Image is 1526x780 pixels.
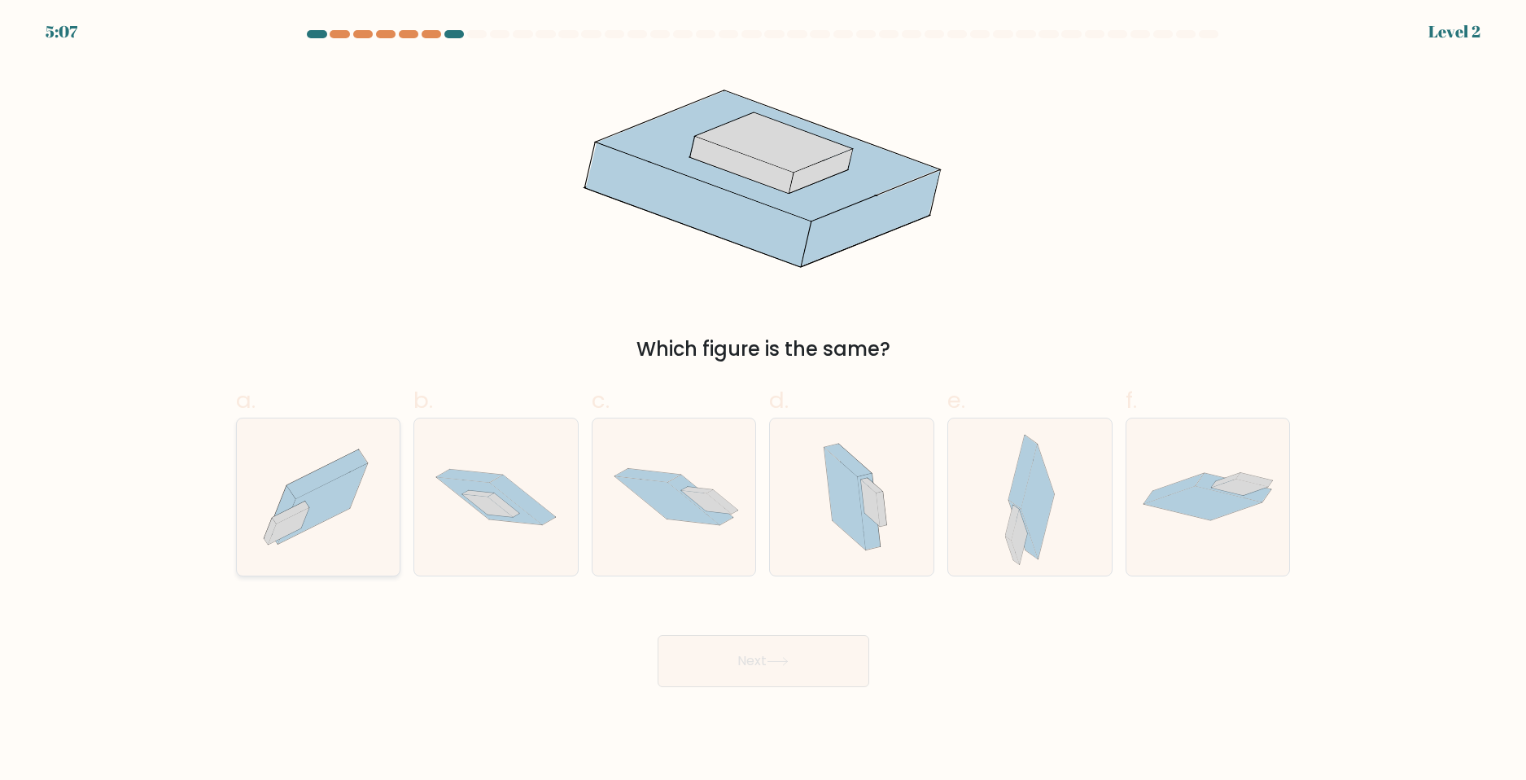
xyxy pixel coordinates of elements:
span: b. [413,384,433,416]
span: d. [769,384,789,416]
span: c. [592,384,610,416]
span: f. [1126,384,1137,416]
div: Level 2 [1428,20,1480,44]
div: 5:07 [46,20,77,44]
div: Which figure is the same? [246,335,1281,364]
button: Next [658,635,869,687]
span: a. [236,384,256,416]
span: e. [947,384,965,416]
